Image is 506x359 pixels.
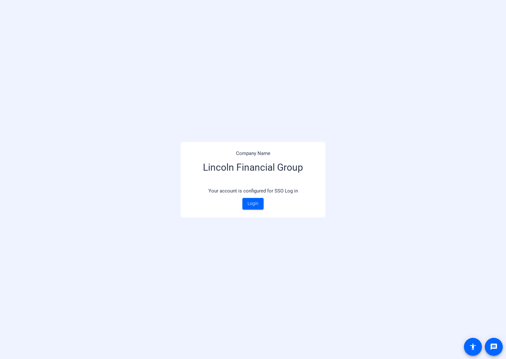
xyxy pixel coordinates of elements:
p: Your account is configured for SSO Log in [189,184,317,198]
span: Login [248,200,258,207]
h3: Lincoln Financial Group [189,157,317,184]
mat-icon: message [490,343,498,351]
a: Login [242,198,264,209]
p: Company Name [189,150,317,157]
mat-icon: accessibility [469,343,477,351]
